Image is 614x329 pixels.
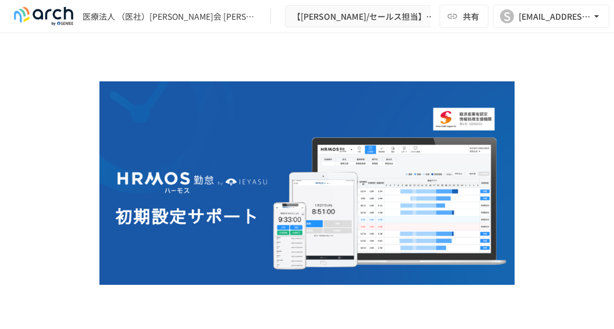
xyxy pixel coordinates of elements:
div: 医療法人 （医社）[PERSON_NAME]会 [PERSON_NAME]病院 [83,10,256,23]
button: S[EMAIL_ADDRESS][DOMAIN_NAME] [493,5,609,28]
img: GdztLVQAPnGLORo409ZpmnRQckwtTrMz8aHIKJZF2AQ [99,81,515,285]
div: S [500,9,514,23]
button: 共有 [440,5,488,28]
div: [EMAIL_ADDRESS][DOMAIN_NAME] [519,9,591,24]
span: 【[PERSON_NAME]/セールス担当】医療法人社団淀さんせん会 [PERSON_NAME]病院様_初期設定サポート [292,9,435,24]
button: 【[PERSON_NAME]/セールス担当】医療法人社団淀さんせん会 [PERSON_NAME]病院様_初期設定サポート [285,5,471,28]
span: 共有 [463,10,479,23]
img: logo-default@2x-9cf2c760.svg [14,7,73,26]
